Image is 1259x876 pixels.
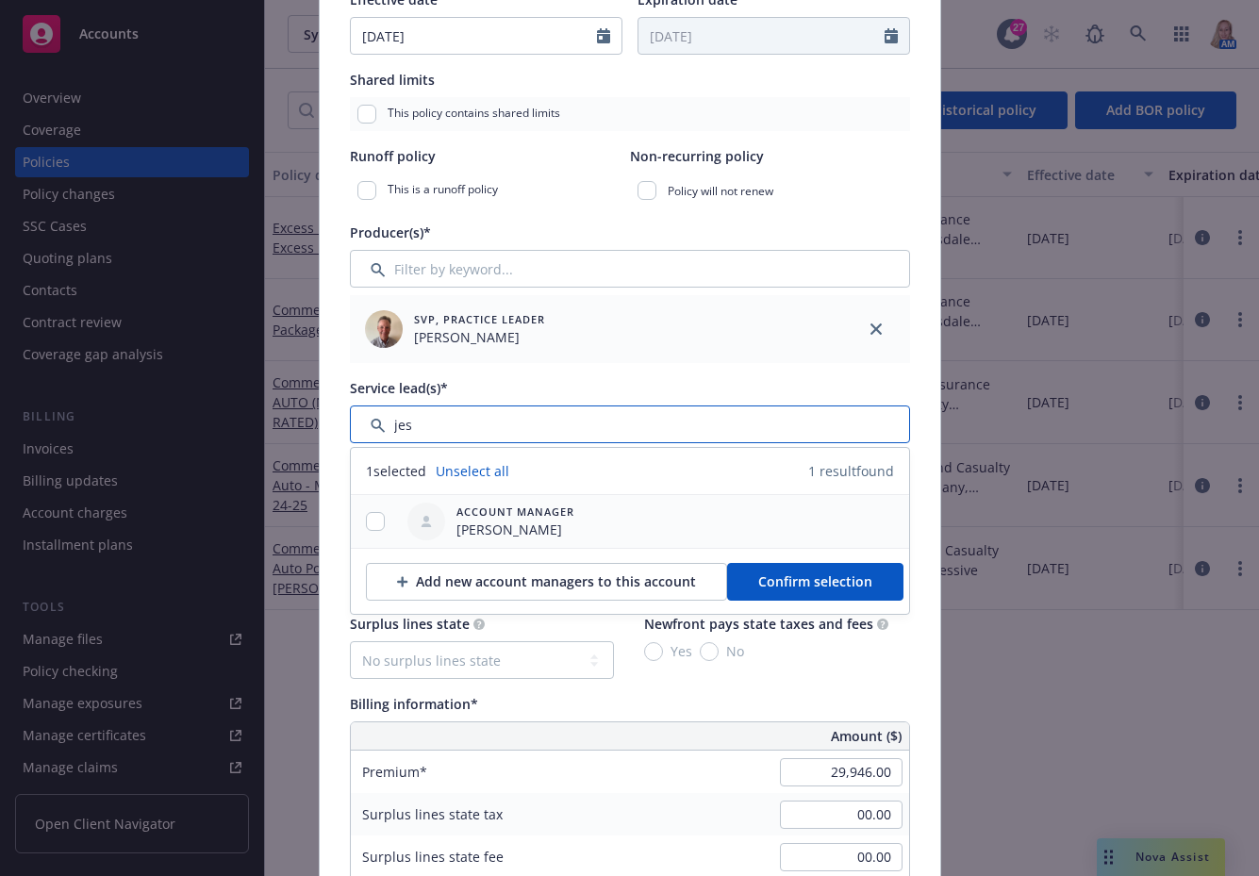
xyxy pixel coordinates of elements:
input: Filter by keyword... [350,405,910,443]
span: 1 result found [808,461,894,481]
a: close [865,318,887,340]
span: Confirm selection [758,572,872,590]
span: Yes [671,641,692,661]
button: Add new account managers to this account [366,563,727,601]
span: Surplus lines state fee [362,848,504,866]
svg: Calendar [597,28,610,43]
span: 1 selected [366,461,426,481]
input: Filter by keyword... [350,250,910,288]
div: This policy contains shared limits [350,97,910,131]
span: Amount ($) [831,726,902,746]
span: SVP, Practice Leader [414,311,545,327]
span: Service lead(s)* [350,379,448,397]
input: MM/DD/YYYY [638,18,885,54]
span: Non-recurring policy [630,147,764,165]
span: Producer(s)* [350,223,431,241]
input: 0.00 [780,843,903,871]
span: Shared limits [350,71,435,89]
span: Surplus lines state [350,615,470,633]
div: Policy will not renew [630,174,910,207]
span: Premium [362,763,427,781]
input: No [700,642,719,661]
span: Billing information* [350,695,478,713]
span: No [726,641,744,661]
div: This is a runoff policy [350,174,630,207]
img: employee photo [365,310,403,348]
span: Runoff policy [350,147,436,165]
span: Account Manager [456,504,574,520]
div: Add new account managers to this account [397,564,696,600]
span: Surplus lines state tax [362,805,503,823]
input: 0.00 [780,758,903,786]
input: Yes [644,642,663,661]
button: Confirm selection [727,563,903,601]
svg: Calendar [885,28,898,43]
span: [PERSON_NAME] [456,520,574,539]
input: 0.00 [780,801,903,829]
input: MM/DD/YYYY [351,18,597,54]
span: [PERSON_NAME] [414,327,545,347]
a: Unselect all [436,461,509,481]
span: Newfront pays state taxes and fees [644,615,873,633]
